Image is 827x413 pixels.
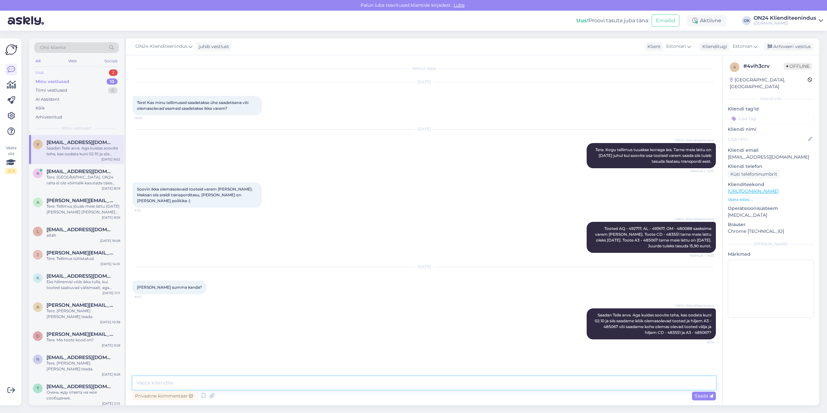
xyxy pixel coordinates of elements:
span: 9:04 [690,340,714,345]
div: Socials [103,57,119,65]
div: 10 [107,78,118,85]
span: 9:02 [134,294,159,299]
span: nele.mandla@gmail.com [47,355,114,360]
div: Klient [645,43,661,50]
span: a [37,200,39,205]
div: Arhiveeri vestlus [764,42,813,51]
div: [DATE] 8:56 [102,215,120,220]
span: liiamichelson@hotmail.com [47,227,114,232]
a: [URL][DOMAIN_NAME] [728,188,779,194]
span: Estonian [666,43,686,50]
div: OK [742,16,751,25]
div: Tere. [PERSON_NAME] [PERSON_NAME] teada. [47,308,120,320]
span: aulikristmann@gmail.com [47,169,114,174]
span: Minu vestlused [62,125,91,131]
div: 0 [108,87,118,94]
div: Minu vestlused [36,78,69,85]
div: Kõik [36,105,45,111]
div: [DATE] 9:02 [101,157,120,162]
span: Soovin ikka olemasolevaid tooteid varem [PERSON_NAME]. Maksan siis eraldi transporditasu, [PERSON... [137,187,254,203]
div: AI Assistent [36,96,59,103]
div: ON24 Klienditeenindus [754,15,816,21]
p: Operatsioonisüsteem [728,205,814,212]
span: Saada [695,393,713,399]
div: Tiimi vestlused [36,87,67,94]
span: Tere! Kas minu tellimused saadetakse ühe saadetisena või olemasolevad esemed saadetakse ikka varem? [137,100,249,111]
div: [DATE] [132,264,716,270]
b: Uus! [576,17,589,24]
p: [MEDICAL_DATA] [728,212,814,219]
a: ON24 Klienditeenindus[DOMAIN_NAME] [754,15,823,26]
div: # 4vih3crv [743,62,784,70]
span: k [37,275,39,280]
span: t [37,386,39,391]
span: n [36,357,39,362]
div: [DATE] 10:38 [100,320,120,325]
div: Tere. [PERSON_NAME] [PERSON_NAME] teada. [47,360,120,372]
p: Klienditeekond [728,181,814,188]
div: Vaata siia [5,145,17,174]
div: [DATE] 0:15 [102,401,120,406]
span: Saadan Teile arve. Aga kuidas soovite teha, kas oodata kuni 02.10 ja siis saadame kõik olemasolev... [595,313,712,335]
p: Vaata edasi ... [728,197,814,202]
p: Chrome [TECHNICAL_ID] [728,228,814,235]
span: a [37,305,39,309]
div: [DATE] 16:08 [100,238,120,243]
span: Tere. Kogu tellimus tuuakse korraga ära. Tarne meie lattu on [DATE] juhul kui soovite osa tooteid... [595,147,712,164]
p: Brauser [728,221,814,228]
div: Arhiveeritud [36,114,62,120]
span: Offline [784,63,812,70]
div: 2 / 3 [5,168,17,174]
div: Web [67,57,78,65]
span: ON24 Klienditeenindus [675,138,714,143]
div: 2 [109,69,118,76]
div: [DOMAIN_NAME] [754,21,816,26]
div: [DATE] 8:59 [102,186,120,191]
span: 4 [733,65,736,69]
div: [DATE] 14:10 [100,262,120,266]
span: l [37,229,39,234]
div: [DATE] 9:28 [102,343,120,348]
div: Tere. Tellimus jõuab meie lattu [DATE] [PERSON_NAME] [PERSON_NAME] saate Venipakilt teavituse, mi... [47,203,120,215]
div: [DATE] 11:11 [102,291,120,295]
div: Uus [36,69,44,76]
input: Lisa tag [728,114,814,123]
span: Vilba.kadri@gmail.com [47,139,114,145]
div: Klienditugi [700,43,727,50]
div: [DATE] 9:26 [102,372,120,377]
span: j [37,252,39,257]
div: Tere. [GEOGRAPHIC_DATA]. ON24 raha ei ole võimalik kasutada täies ulatuses. See on % põhisel [PER... [47,174,120,186]
span: ON24 Klienditeenindus [675,217,714,222]
p: Kliendi nimi [728,126,814,133]
img: Askly Logo [5,44,17,56]
p: Märkmed [728,251,814,258]
span: Luba [452,2,466,8]
div: All [34,57,42,65]
span: 9:32 [134,208,159,213]
span: jana@rethink.ee [47,250,114,256]
span: V [37,142,39,147]
p: Kliendi telefon [728,163,814,170]
div: Proovi tasuta juba täna: [576,17,649,25]
p: [EMAIL_ADDRESS][DOMAIN_NAME] [728,154,814,160]
span: trulling@mail.ru [47,384,114,389]
span: a [37,171,39,176]
span: Diana.jegorova9@gmail.com [47,331,114,337]
div: [GEOGRAPHIC_DATA], [GEOGRAPHIC_DATA] [730,77,808,90]
span: 18:36 [134,116,159,120]
div: Очень жду ответа на мое сообщение. [47,389,120,401]
div: Tere. Tellimus tühistatud. [47,256,120,262]
span: ON24 Klienditeenindus [135,43,187,50]
span: kahest22@hotmail.com [47,273,114,279]
span: anna.kotovits@gmail.com [47,302,114,308]
div: Eks hilinemisi võib ikka tulla, kui tooted saabuvad välismaalt, aga üldjuhul selle tootjaga pigem... [47,279,120,291]
div: aitäh [47,232,120,238]
div: [DATE] [132,126,716,132]
span: Tooted AQ - 492717, AL - 493617, OM - 480088 saaksime varem [PERSON_NAME]. Toote CD - 483551 tarn... [595,226,712,248]
div: Aktiivne [687,15,727,26]
p: Kliendi email [728,147,814,154]
span: D [36,334,39,338]
div: Saadan Teile arve. Aga kuidas soovite teha, kas oodata kuni 02.10 ja siis saadame kõik olemasolev... [47,145,120,157]
span: ON24 Klienditeenindus [675,303,714,308]
div: Vestlus algas [132,66,716,71]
